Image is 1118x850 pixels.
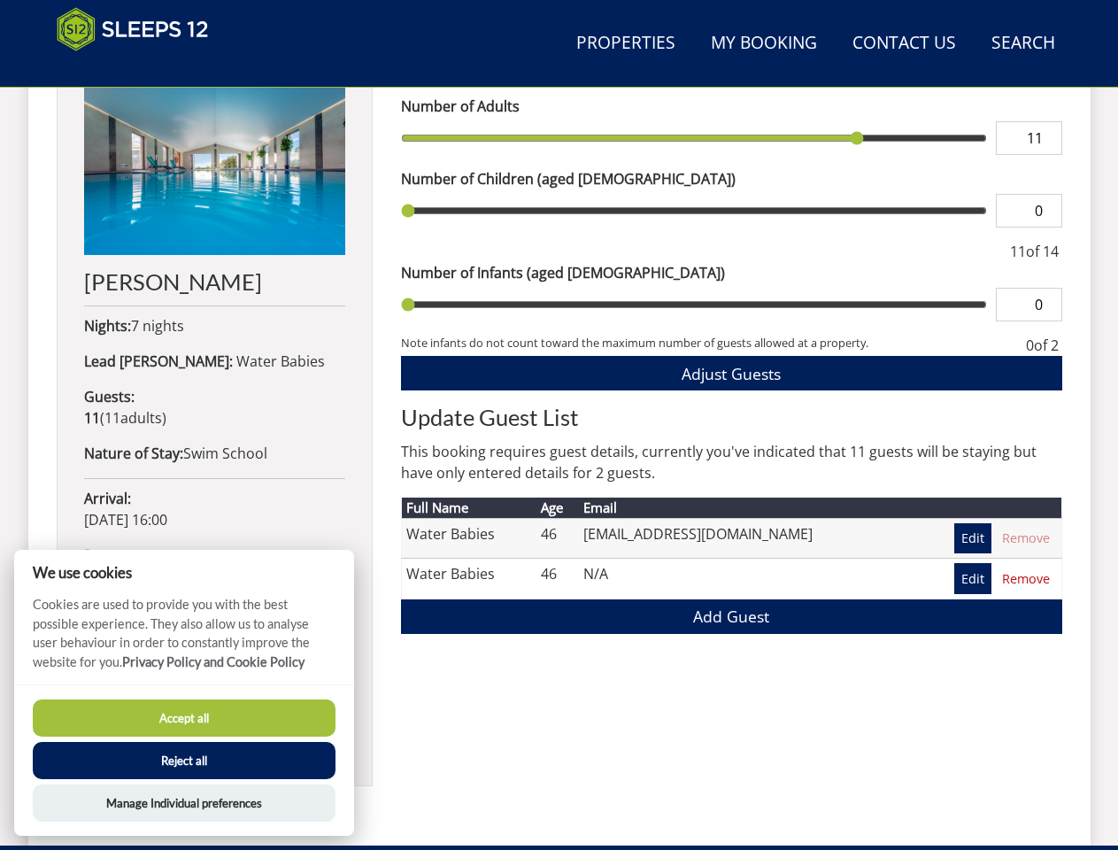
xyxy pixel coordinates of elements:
td: 46 [536,518,579,558]
strong: Lead [PERSON_NAME]: [84,352,233,371]
a: My Booking [704,24,824,64]
iframe: Customer reviews powered by Trustpilot [48,62,234,77]
h2: [PERSON_NAME] [84,269,345,294]
span: 0 [1026,336,1034,355]
h2: We use cookies [14,564,354,581]
strong: 11 [84,408,100,428]
label: Number of Infants (aged [DEMOGRAPHIC_DATA]) [401,262,1062,283]
strong: Departure: [84,545,158,565]
div: of 14 [1006,241,1062,262]
a: Contact Us [845,24,963,64]
button: Accept all [33,699,335,737]
td: [EMAIL_ADDRESS][DOMAIN_NAME] [579,518,907,558]
p: 7 nights [84,315,345,336]
a: Search [984,24,1062,64]
a: Edit [954,563,991,593]
th: Age [536,498,579,518]
img: Sleeps 12 [57,7,209,51]
p: Swim School [84,443,345,464]
strong: Arrival: [84,489,131,508]
small: Note infants do not count toward the maximum number of guests allowed at a property. [401,335,1022,356]
td: Water Babies [401,518,536,558]
a: Add Guest [401,599,1062,634]
strong: Nights: [84,316,131,336]
p: This booking requires guest details, currently you've indicated that 11 guests will be staying bu... [401,441,1062,483]
span: 11 [1010,242,1026,261]
a: Edit [954,523,991,553]
span: Water Babies [236,352,325,371]
h2: Update Guest List [401,405,1062,429]
span: adult [104,408,162,428]
strong: Guests: [84,387,135,406]
button: Reject all [33,742,335,779]
p: [DATE] 10:00 [84,545,345,587]
span: Adjust Guests [682,363,781,384]
span: s [155,408,162,428]
th: Email [579,498,907,518]
span: ( ) [84,408,166,428]
a: Remove [995,523,1057,553]
a: Privacy Policy and Cookie Policy [122,654,305,669]
a: Remove [995,563,1057,593]
strong: Nature of Stay: [84,444,183,463]
a: [PERSON_NAME] [84,87,345,294]
td: Water Babies [401,559,536,599]
img: An image of 'Shires' [84,87,345,255]
span: 11 [104,408,120,428]
button: Adjust Guests [401,356,1062,390]
th: Full Name [401,498,536,518]
a: Properties [569,24,682,64]
td: 46 [536,559,579,599]
p: [DATE] 16:00 [84,488,345,530]
label: Number of Adults [401,96,1062,117]
label: Number of Children (aged [DEMOGRAPHIC_DATA]) [401,168,1062,189]
div: of 2 [1022,335,1062,356]
p: Cookies are used to provide you with the best possible experience. They also allow us to analyse ... [14,595,354,684]
button: Manage Individual preferences [33,784,335,822]
td: N/A [579,559,907,599]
